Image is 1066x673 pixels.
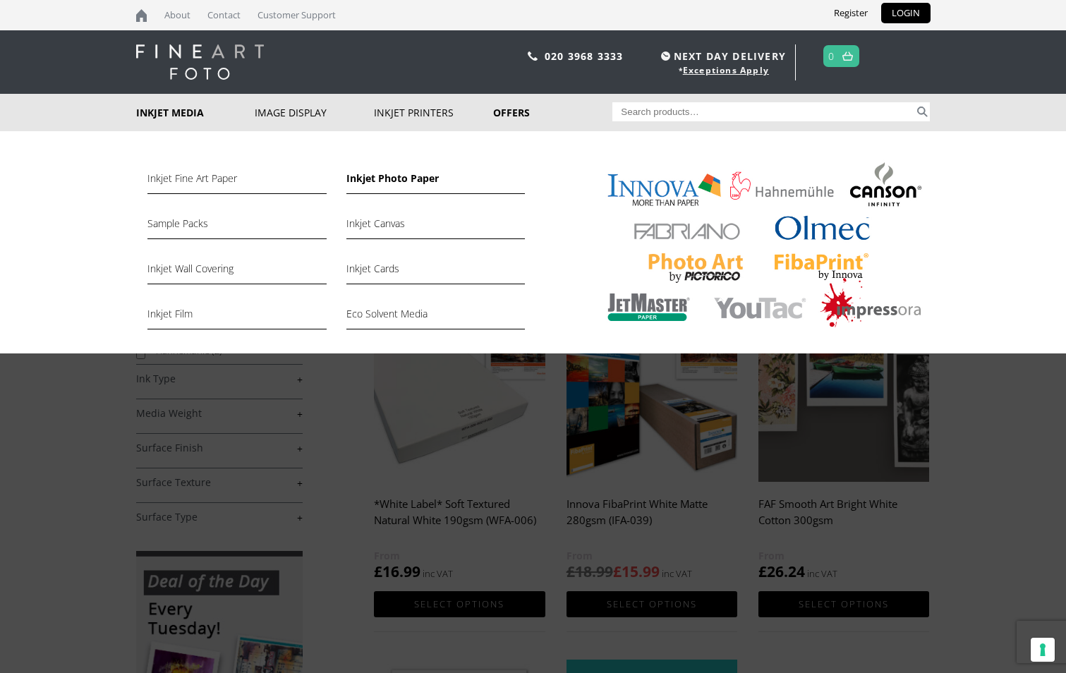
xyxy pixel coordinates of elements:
img: logo-white.svg [136,44,264,80]
a: Inkjet Film [147,305,326,329]
a: LOGIN [881,3,931,23]
a: Register [823,3,878,23]
a: Sample Packs [147,215,326,239]
button: Search [914,102,931,121]
a: Offers [493,94,612,131]
a: 0 [828,46,835,66]
a: Inkjet Photo Paper [346,170,525,194]
img: Inkjet-Media_brands-from-fine-art-foto-3.jpg [590,159,931,336]
a: 020 3968 3333 [545,49,624,63]
img: time.svg [661,51,670,61]
img: basket.svg [842,51,853,61]
a: Inkjet Media [136,94,255,131]
a: Image Display [255,94,374,131]
button: Your consent preferences for tracking technologies [1031,638,1055,662]
img: phone.svg [528,51,538,61]
a: Inkjet Wall Covering [147,260,326,284]
a: Inkjet Printers [374,94,493,131]
a: Inkjet Canvas [346,215,525,239]
a: Exceptions Apply [683,64,769,76]
input: Search products… [612,102,914,121]
span: NEXT DAY DELIVERY [658,48,786,64]
a: Eco Solvent Media [346,305,525,329]
a: Inkjet Cards [346,260,525,284]
a: Inkjet Fine Art Paper [147,170,326,194]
